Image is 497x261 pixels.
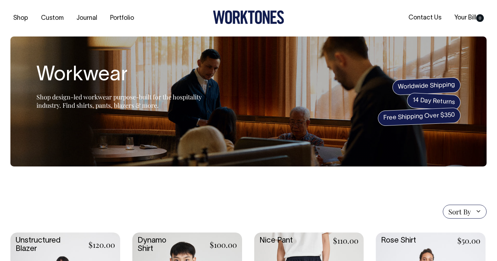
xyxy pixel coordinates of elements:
[476,14,484,22] span: 0
[107,13,137,24] a: Portfolio
[448,207,471,216] span: Sort By
[406,12,444,24] a: Contact Us
[38,13,66,24] a: Custom
[392,77,461,95] span: Worldwide Shipping
[407,92,461,111] span: 14 Day Returns
[10,13,31,24] a: Shop
[452,12,487,24] a: Your Bill0
[378,107,461,126] span: Free Shipping Over $350
[36,64,210,87] h1: Workwear
[74,13,100,24] a: Journal
[36,93,202,109] span: Shop design-led workwear purpose-built for the hospitality industry. Find shirts, pants, blazers ...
